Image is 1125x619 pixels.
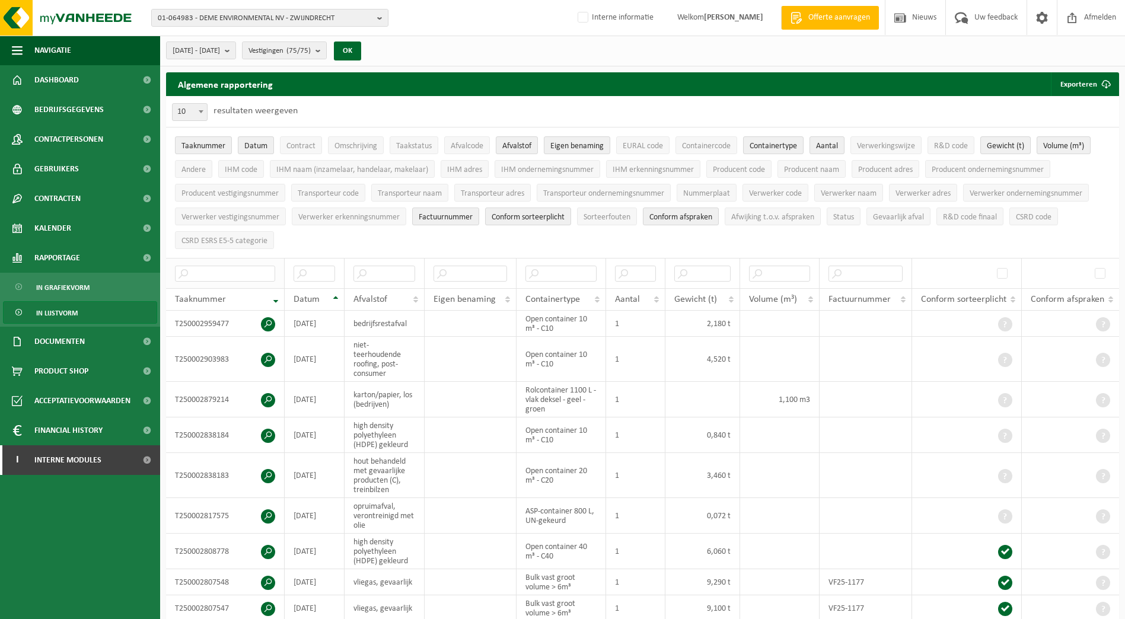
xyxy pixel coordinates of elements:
td: 0,840 t [665,417,740,453]
button: Transporteur codeTransporteur code: Activate to sort [291,184,365,202]
span: Verwerker ondernemingsnummer [970,189,1082,198]
td: 0,072 t [665,498,740,534]
button: Transporteur naamTransporteur naam: Activate to sort [371,184,448,202]
button: SorteerfoutenSorteerfouten: Activate to sort [577,208,637,225]
button: Eigen benamingEigen benaming: Activate to sort [544,136,610,154]
button: Gevaarlijk afval : Activate to sort [866,208,930,225]
td: 1 [606,417,665,453]
button: Gewicht (t)Gewicht (t): Activate to sort [980,136,1031,154]
span: Bedrijfsgegevens [34,95,104,125]
span: Taaknummer [175,295,226,304]
td: [DATE] [285,382,345,417]
button: Verwerker adresVerwerker adres: Activate to sort [889,184,957,202]
span: 10 [172,103,208,121]
button: Producent ondernemingsnummerProducent ondernemingsnummer: Activate to sort [925,160,1050,178]
span: EURAL code [623,142,663,151]
td: Open container 10 m³ - C10 [517,417,606,453]
h2: Algemene rapportering [166,72,285,96]
td: 4,520 t [665,337,740,382]
td: niet-teerhoudende roofing, post-consumer [345,337,425,382]
span: Offerte aanvragen [805,12,873,24]
button: Afwijking t.o.v. afsprakenAfwijking t.o.v. afspraken: Activate to sort [725,208,821,225]
button: IHM erkenningsnummerIHM erkenningsnummer: Activate to sort [606,160,700,178]
span: Aantal [816,142,838,151]
span: Transporteur code [298,189,359,198]
button: Exporteren [1051,72,1118,96]
td: [DATE] [285,498,345,534]
button: Producent adresProducent adres: Activate to sort [852,160,919,178]
span: Verwerker erkenningsnummer [298,213,400,222]
span: Product Shop [34,356,88,386]
button: Producent vestigingsnummerProducent vestigingsnummer: Activate to sort [175,184,285,202]
span: IHM naam (inzamelaar, handelaar, makelaar) [276,165,428,174]
span: CSRD ESRS E5-5 categorie [181,237,267,245]
td: T250002903983 [166,337,285,382]
td: Open container 10 m³ - C10 [517,337,606,382]
td: opruimafval, verontreinigd met olie [345,498,425,534]
count: (75/75) [286,47,311,55]
span: Producent adres [858,165,913,174]
button: Verwerker naamVerwerker naam: Activate to sort [814,184,883,202]
span: Afwijking t.o.v. afspraken [731,213,814,222]
td: 1 [606,498,665,534]
label: resultaten weergeven [213,106,298,116]
span: Vestigingen [248,42,311,60]
span: Gebruikers [34,154,79,184]
td: Rolcontainer 1100 L - vlak deksel - geel - groen [517,382,606,417]
span: Rapportage [34,243,80,273]
span: Verwerker naam [821,189,877,198]
span: Eigen benaming [550,142,604,151]
span: Producent code [713,165,765,174]
span: Verwerker code [749,189,802,198]
span: Containertype [525,295,580,304]
span: Financial History [34,416,103,445]
span: Factuurnummer [828,295,891,304]
button: IHM naam (inzamelaar, handelaar, makelaar)IHM naam (inzamelaar, handelaar, makelaar): Activate to... [270,160,435,178]
td: 1 [606,311,665,337]
button: VerwerkingswijzeVerwerkingswijze: Activate to sort [850,136,922,154]
button: TaakstatusTaakstatus: Activate to sort [390,136,438,154]
td: 6,060 t [665,534,740,569]
button: Vestigingen(75/75) [242,42,327,59]
span: Andere [181,165,206,174]
td: high density polyethyleen (HDPE) gekleurd [345,417,425,453]
button: [DATE] - [DATE] [166,42,236,59]
button: Verwerker erkenningsnummerVerwerker erkenningsnummer: Activate to sort [292,208,406,225]
span: Navigatie [34,36,71,65]
button: R&D code finaalR&amp;D code finaal: Activate to sort [936,208,1003,225]
button: CSRD codeCSRD code: Activate to sort [1009,208,1058,225]
button: ContractContract: Activate to sort [280,136,322,154]
span: Status [833,213,854,222]
td: 1 [606,569,665,595]
a: In lijstvorm [3,301,157,324]
button: ContainercodeContainercode: Activate to sort [675,136,737,154]
button: IHM ondernemingsnummerIHM ondernemingsnummer: Activate to sort [495,160,600,178]
td: [DATE] [285,337,345,382]
span: Conform afspraken [1031,295,1104,304]
button: TaaknummerTaaknummer: Activate to remove sorting [175,136,232,154]
button: Verwerker vestigingsnummerVerwerker vestigingsnummer: Activate to sort [175,208,286,225]
span: Taakstatus [396,142,432,151]
span: IHM erkenningsnummer [613,165,694,174]
button: 01-064983 - DEME ENVIRONMENTAL NV - ZWIJNDRECHT [151,9,388,27]
span: Conform sorteerplicht [921,295,1006,304]
button: Verwerker codeVerwerker code: Activate to sort [742,184,808,202]
td: T250002807548 [166,569,285,595]
span: Gewicht (t) [987,142,1024,151]
td: T250002817575 [166,498,285,534]
td: ASP-container 800 L, UN-gekeurd [517,498,606,534]
td: [DATE] [285,534,345,569]
span: Sorteerfouten [584,213,630,222]
td: 1,100 m3 [740,382,820,417]
button: ContainertypeContainertype: Activate to sort [743,136,804,154]
button: IHM codeIHM code: Activate to sort [218,160,264,178]
span: 10 [173,104,207,120]
span: Datum [244,142,267,151]
button: FactuurnummerFactuurnummer: Activate to sort [412,208,479,225]
button: EURAL codeEURAL code: Activate to sort [616,136,670,154]
button: Producent codeProducent code: Activate to sort [706,160,772,178]
td: 1 [606,337,665,382]
span: In lijstvorm [36,302,78,324]
span: IHM ondernemingsnummer [501,165,594,174]
span: Contract [286,142,315,151]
